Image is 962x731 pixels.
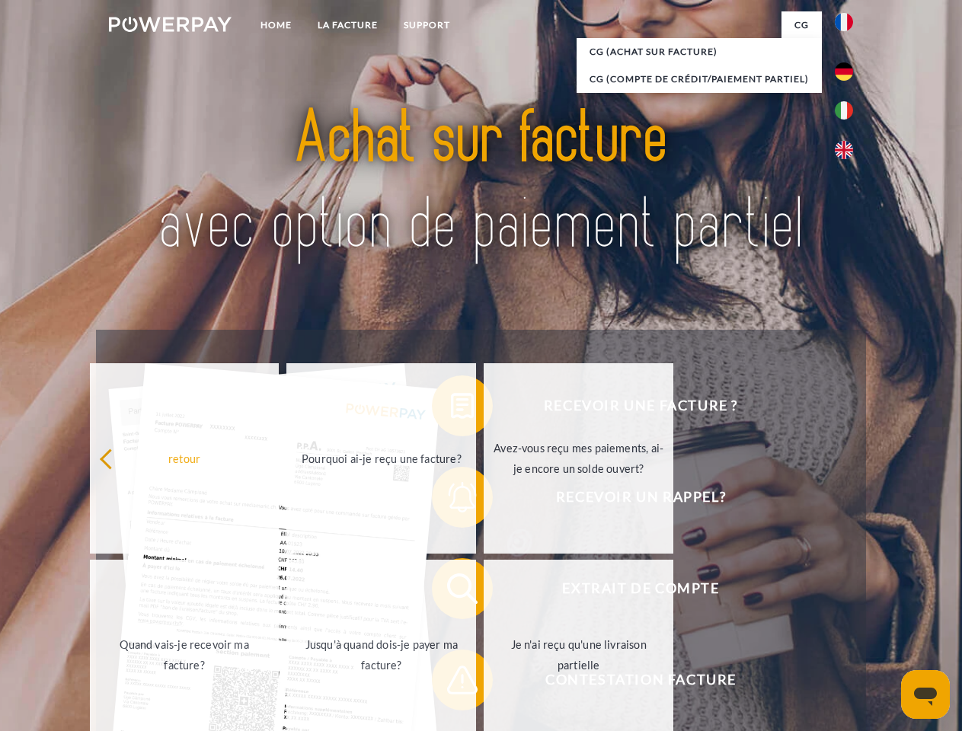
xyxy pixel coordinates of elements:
div: retour [99,448,270,468]
img: fr [835,13,853,31]
iframe: Bouton de lancement de la fenêtre de messagerie [901,670,950,719]
a: CG (Compte de crédit/paiement partiel) [577,65,822,93]
img: en [835,141,853,159]
a: Home [248,11,305,39]
a: CG (achat sur facture) [577,38,822,65]
img: logo-powerpay-white.svg [109,17,232,32]
a: CG [781,11,822,39]
div: Avez-vous reçu mes paiements, ai-je encore un solde ouvert? [493,438,664,479]
div: Jusqu'à quand dois-je payer ma facture? [296,634,467,675]
img: title-powerpay_fr.svg [145,73,817,292]
div: Quand vais-je recevoir ma facture? [99,634,270,675]
a: Avez-vous reçu mes paiements, ai-je encore un solde ouvert? [484,363,673,554]
div: Je n'ai reçu qu'une livraison partielle [493,634,664,675]
a: LA FACTURE [305,11,391,39]
img: de [835,62,853,81]
a: Support [391,11,463,39]
div: Pourquoi ai-je reçu une facture? [296,448,467,468]
img: it [835,101,853,120]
